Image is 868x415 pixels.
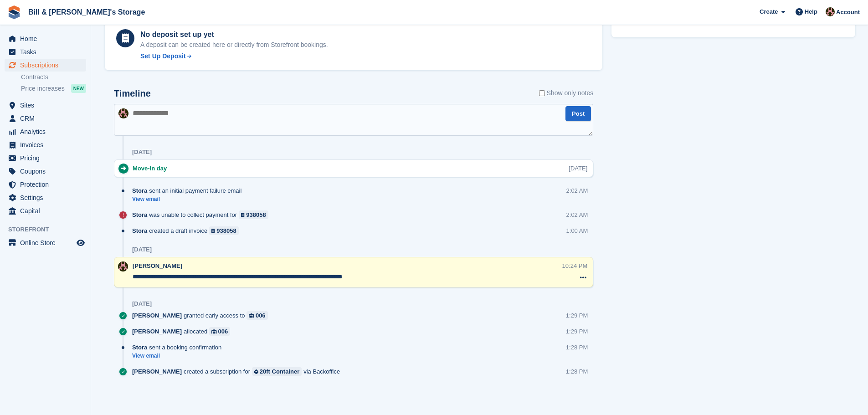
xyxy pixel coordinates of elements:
[246,210,266,219] div: 938058
[826,7,835,16] img: Jack Bottesch
[239,210,268,219] a: 938058
[20,191,75,204] span: Settings
[566,210,588,219] div: 2:02 AM
[132,343,226,352] div: sent a booking confirmation
[260,367,299,376] div: 20ft Container
[562,261,588,270] div: 10:24 PM
[132,352,226,360] a: View email
[566,311,588,320] div: 1:29 PM
[20,152,75,164] span: Pricing
[71,84,86,93] div: NEW
[5,59,86,72] a: menu
[5,178,86,191] a: menu
[805,7,817,16] span: Help
[569,164,587,173] div: [DATE]
[21,83,86,93] a: Price increases NEW
[216,226,236,235] div: 938058
[20,138,75,151] span: Invoices
[209,226,239,235] a: 938058
[20,99,75,112] span: Sites
[132,210,273,219] div: was unable to collect payment for
[209,327,230,336] a: 006
[20,165,75,178] span: Coupons
[8,225,91,234] span: Storefront
[132,300,152,307] div: [DATE]
[566,343,588,352] div: 1:28 PM
[132,195,246,203] a: View email
[132,343,147,352] span: Stora
[5,205,86,217] a: menu
[132,311,182,320] span: [PERSON_NAME]
[140,40,328,50] p: A deposit can be created here or directly from Storefront bookings.
[252,367,302,376] a: 20ft Container
[7,5,21,19] img: stora-icon-8386f47178a22dfd0bd8f6a31ec36ba5ce8667c1dd55bd0f319d3a0aa187defe.svg
[20,125,75,138] span: Analytics
[5,99,86,112] a: menu
[140,29,328,40] div: No deposit set up yet
[5,138,86,151] a: menu
[5,46,86,58] a: menu
[20,112,75,125] span: CRM
[133,262,182,269] span: [PERSON_NAME]
[133,164,171,173] div: Move-in day
[566,226,588,235] div: 1:00 AM
[539,88,545,98] input: Show only notes
[140,51,328,61] a: Set Up Deposit
[247,311,267,320] a: 006
[5,125,86,138] a: menu
[132,246,152,253] div: [DATE]
[21,73,86,82] a: Contracts
[5,32,86,45] a: menu
[132,226,147,235] span: Stora
[20,59,75,72] span: Subscriptions
[20,46,75,58] span: Tasks
[565,106,591,121] button: Post
[20,236,75,249] span: Online Store
[21,84,65,93] span: Price increases
[5,152,86,164] a: menu
[132,327,235,336] div: allocated
[5,236,86,249] a: menu
[5,165,86,178] a: menu
[132,186,246,195] div: sent an initial payment failure email
[20,32,75,45] span: Home
[140,51,186,61] div: Set Up Deposit
[132,149,152,156] div: [DATE]
[132,210,147,219] span: Stora
[118,261,128,272] img: Jack Bottesch
[566,327,588,336] div: 1:29 PM
[132,367,344,376] div: created a subscription for via Backoffice
[132,311,272,320] div: granted early access to
[132,367,182,376] span: [PERSON_NAME]
[836,8,860,17] span: Account
[132,186,147,195] span: Stora
[20,205,75,217] span: Capital
[25,5,149,20] a: Bill & [PERSON_NAME]'s Storage
[539,88,594,98] label: Show only notes
[114,88,151,99] h2: Timeline
[5,191,86,204] a: menu
[5,112,86,125] a: menu
[75,237,86,248] a: Preview store
[566,367,588,376] div: 1:28 PM
[256,311,266,320] div: 006
[20,178,75,191] span: Protection
[760,7,778,16] span: Create
[118,108,128,118] img: Jack Bottesch
[566,186,588,195] div: 2:02 AM
[132,327,182,336] span: [PERSON_NAME]
[132,226,243,235] div: created a draft invoice
[218,327,228,336] div: 006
